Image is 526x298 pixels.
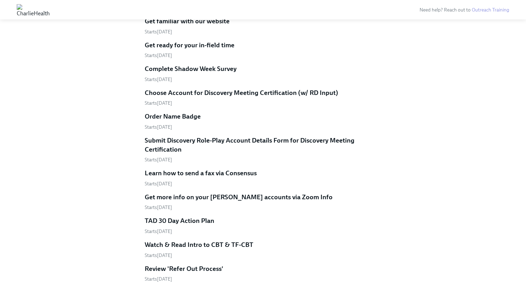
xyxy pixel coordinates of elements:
span: Wednesday, November 12th 2025, 9:00 am [145,276,172,282]
a: Choose Account for Discovery Meeting Certification (w/ RD Input)Starts[DATE] [145,88,381,107]
h5: Watch & Read Intro to CBT & TF-CBT [145,240,253,249]
a: Learn how to send a fax via ConsensusStarts[DATE] [145,169,381,187]
a: TAD 30 Day Action PlanStarts[DATE] [145,216,381,235]
h5: TAD 30 Day Action Plan [145,216,214,225]
a: Get more info on your [PERSON_NAME] accounts via Zoom InfoStarts[DATE] [145,193,381,211]
span: Monday, November 10th 2025, 9:00 am [145,252,172,258]
span: Starts [DATE] [145,124,172,130]
span: Thursday, October 30th 2025, 10:00 am [145,157,172,163]
h5: Review 'Refer Out Process' [145,264,223,273]
a: Review 'Refer Out Process'Starts[DATE] [145,264,381,283]
span: Monday, November 3rd 2025, 9:00 am [145,204,172,210]
a: Get ready for your in-field timeStarts[DATE] [145,41,381,59]
a: Watch & Read Intro to CBT & TF-CBTStarts[DATE] [145,240,381,259]
span: Friday, November 7th 2025, 9:00 am [145,228,172,234]
h5: Get ready for your in-field time [145,41,234,50]
h5: Submit Discovery Role-Play Account Details Form for Discovery Meeting Certification [145,136,381,154]
a: Order Name BadgeStarts[DATE] [145,112,381,130]
span: Monday, October 20th 2025, 10:00 am [145,53,172,58]
img: CharlieHealth [17,4,50,15]
h5: Get more info on your [PERSON_NAME] accounts via Zoom Info [145,193,333,202]
h5: Learn how to send a fax via Consensus [145,169,257,178]
a: Outreach Training [472,7,509,13]
span: Friday, October 24th 2025, 10:00 am [145,76,172,82]
h5: Order Name Badge [145,112,201,121]
h5: Complete Shadow Week Survey [145,64,237,73]
a: Submit Discovery Role-Play Account Details Form for Discovery Meeting CertificationStarts[DATE] [145,136,381,163]
span: Friday, October 31st 2025, 10:00 am [145,181,172,187]
h5: Choose Account for Discovery Meeting Certification (w/ RD Input) [145,88,338,97]
a: Get familiar with our websiteStarts[DATE] [145,17,381,35]
span: Need help? Reach out to [420,7,509,13]
span: Tuesday, October 28th 2025, 10:00 am [145,100,172,106]
h5: Get familiar with our website [145,17,230,26]
span: Wednesday, October 15th 2025, 10:00 am [145,29,172,35]
a: Complete Shadow Week SurveyStarts[DATE] [145,64,381,83]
